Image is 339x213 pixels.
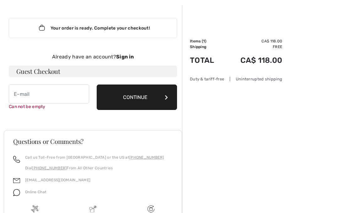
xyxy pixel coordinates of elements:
[9,85,89,103] input: E-mail
[13,177,20,184] img: email
[190,50,224,71] td: Total
[25,190,46,194] span: Online Chat
[13,138,173,145] h3: Questions or Comments?
[13,156,20,163] img: call
[224,38,282,44] td: CA$ 118.00
[190,76,282,82] div: Duty & tariff-free | Uninterrupted shipping
[129,155,164,160] a: [PHONE_NUMBER]
[224,50,282,71] td: CA$ 118.00
[31,205,38,212] img: Free shipping on orders over $99
[9,66,177,77] h3: Guest Checkout
[9,53,177,61] div: Already have an account?
[9,18,177,38] div: Your order is ready. Complete your checkout!
[13,189,20,196] img: chat
[116,54,134,60] strong: Sign in
[148,205,154,212] img: Free shipping on orders over $99
[190,44,224,50] td: Shipping
[9,103,89,110] div: Can not be empty
[203,39,205,43] span: 1
[32,166,67,170] a: [PHONE_NUMBER]
[89,205,96,212] img: Delivery is a breeze since we pay the duties!
[190,38,224,44] td: Items ( )
[224,44,282,50] td: Free
[25,155,164,160] p: Call us Toll-Free from [GEOGRAPHIC_DATA] or the US at
[25,165,164,171] p: Dial From All Other Countries
[25,178,90,182] a: [EMAIL_ADDRESS][DOMAIN_NAME]
[97,85,177,110] button: Continue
